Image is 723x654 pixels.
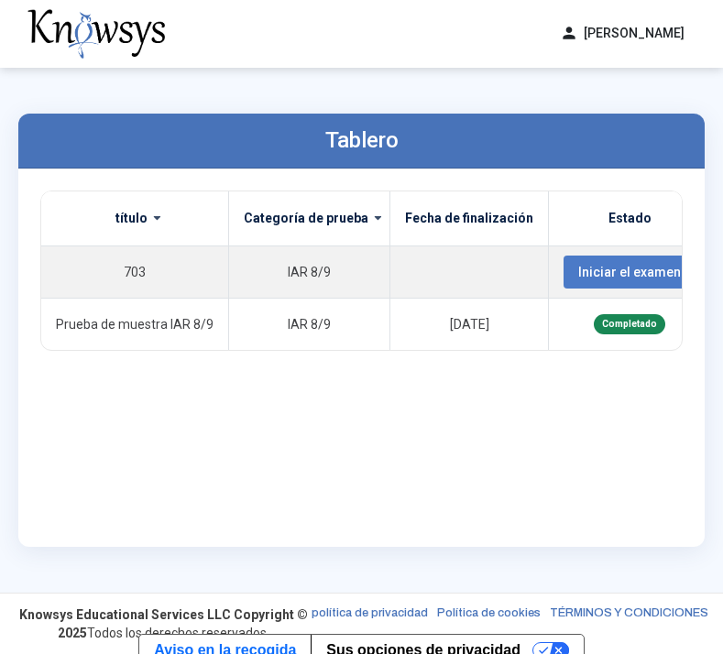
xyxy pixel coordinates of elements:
img: knowsys-logo.png [27,9,165,59]
a: política de privacidad [312,605,428,642]
label: Tablero [325,127,399,153]
span: Completado [594,314,665,334]
td: Prueba de muestra IAR 8/9 [41,298,229,350]
label: Categoría de prueba [244,210,368,226]
span: Iniciar el examen [578,265,681,279]
td: IAR 8/9 [229,298,390,350]
div: Todos los derechos reservados. [15,605,312,642]
a: TÉRMINOS Y CONDICIONES [550,605,708,642]
button: Iniciar el examen [564,256,696,289]
strong: Knowsys Educational Services LLC Copyright © 2025 [19,607,308,640]
td: 703 [41,245,229,298]
button: person[PERSON_NAME] [549,18,696,49]
label: Fecha de finalización [405,210,533,226]
th: Estado [549,191,711,246]
span: person [560,24,578,43]
a: Política de cookies [437,605,541,642]
td: IAR 8/9 [229,245,390,298]
td: [DATE] [390,298,549,350]
label: título [115,210,148,226]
